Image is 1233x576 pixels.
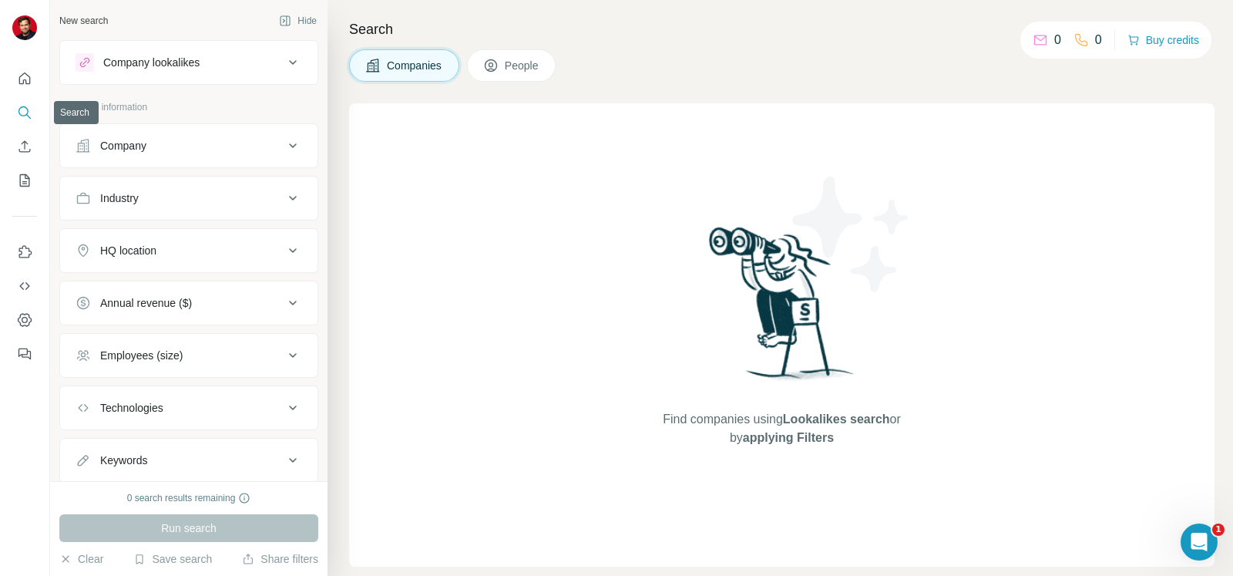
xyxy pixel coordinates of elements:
div: 0 search results remaining [127,491,251,505]
p: Company information [59,100,318,114]
button: Clear [59,551,103,567]
span: Find companies using or by [658,410,905,447]
span: Companies [387,58,443,73]
button: Save search [133,551,212,567]
iframe: Intercom live chat [1181,524,1218,561]
button: My lists [12,167,37,194]
h4: Search [349,19,1215,40]
span: 1 [1212,524,1225,536]
button: Company [60,127,317,164]
img: Surfe Illustration - Stars [782,165,921,304]
button: Keywords [60,442,317,479]
div: Company lookalikes [103,55,200,70]
span: Lookalikes search [783,413,890,426]
img: Avatar [12,15,37,40]
button: Quick start [12,65,37,93]
button: Dashboard [12,306,37,334]
img: Surfe Illustration - Woman searching with binoculars [702,223,862,395]
div: HQ location [100,243,156,258]
button: Use Surfe on LinkedIn [12,238,37,266]
div: Annual revenue ($) [100,295,192,311]
button: Industry [60,180,317,217]
button: Company lookalikes [60,44,317,81]
button: Enrich CSV [12,133,37,160]
button: Annual revenue ($) [60,285,317,322]
p: 0 [1095,31,1102,49]
button: Buy credits [1127,29,1199,51]
div: Technologies [100,400,163,416]
button: Employees (size) [60,337,317,374]
button: Hide [268,9,328,32]
button: HQ location [60,232,317,269]
button: Share filters [242,551,318,567]
button: Search [12,99,37,126]
button: Technologies [60,389,317,426]
span: applying Filters [743,431,834,444]
div: Company [100,138,146,153]
div: Industry [100,190,139,206]
button: Use Surfe API [12,272,37,300]
div: Keywords [100,453,147,468]
span: People [505,58,540,73]
p: 0 [1054,31,1061,49]
div: New search [59,14,108,28]
button: Feedback [12,340,37,368]
div: Employees (size) [100,348,183,363]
